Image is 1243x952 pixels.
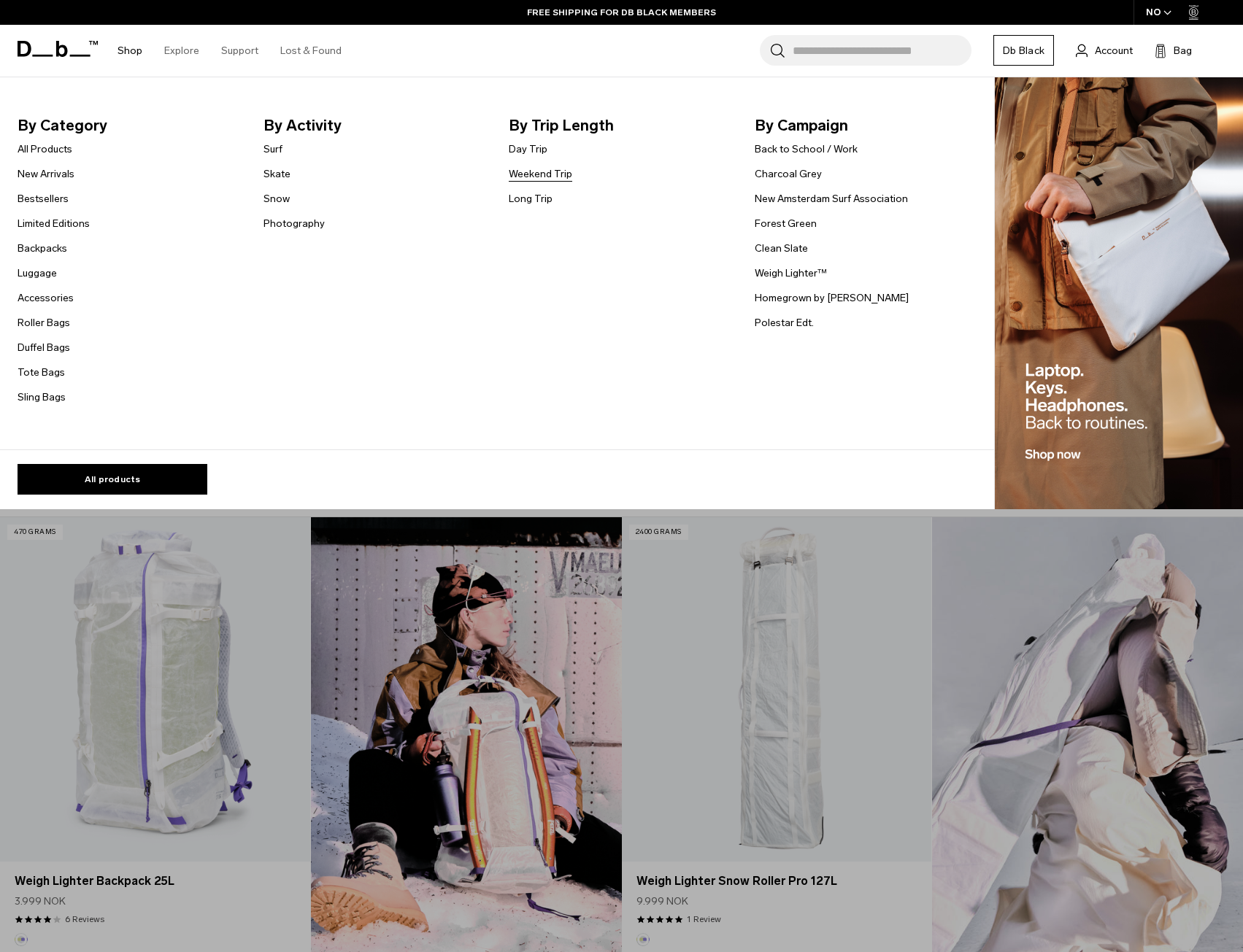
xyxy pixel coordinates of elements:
[18,191,69,206] a: Bestsellers
[280,25,342,77] a: Lost & Found
[18,390,66,405] a: Sling Bags
[18,114,240,137] span: By Category
[755,114,977,137] span: By Campaign
[263,191,290,206] a: Snow
[263,216,325,231] a: Photography
[221,25,258,77] a: Support
[755,315,814,330] a: Polestar Edt.
[263,114,486,137] span: By Activity
[509,142,547,157] a: Day Trip
[18,266,57,281] a: Luggage
[527,6,716,19] a: FREE SHIPPING FOR DB BLACK MEMBERS
[755,191,908,206] a: New Amsterdam Surf Association
[993,35,1054,66] a: Db Black
[263,166,290,182] a: Skate
[107,25,353,77] nav: Main Navigation
[18,365,65,380] a: Tote Bags
[1076,42,1133,59] a: Account
[755,266,827,281] a: Weigh Lighter™
[18,340,70,355] a: Duffel Bags
[18,166,74,182] a: New Arrivals
[1095,43,1133,58] span: Account
[509,114,731,137] span: By Trip Length
[18,315,70,330] a: Roller Bags
[755,216,817,231] a: Forest Green
[995,77,1243,510] img: Db
[18,142,72,157] a: All Products
[755,142,858,157] a: Back to School / Work
[509,191,553,206] a: Long Trip
[164,25,199,77] a: Explore
[18,464,207,495] a: All products
[1174,43,1192,58] span: Bag
[509,166,572,182] a: Weekend Trip
[18,290,74,306] a: Accessories
[263,142,282,157] a: Surf
[18,216,90,231] a: Limited Editions
[1155,42,1192,59] button: Bag
[755,166,822,182] a: Charcoal Grey
[18,241,67,256] a: Backpacks
[118,25,142,77] a: Shop
[755,290,909,306] a: Homegrown by [PERSON_NAME]
[755,241,808,256] a: Clean Slate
